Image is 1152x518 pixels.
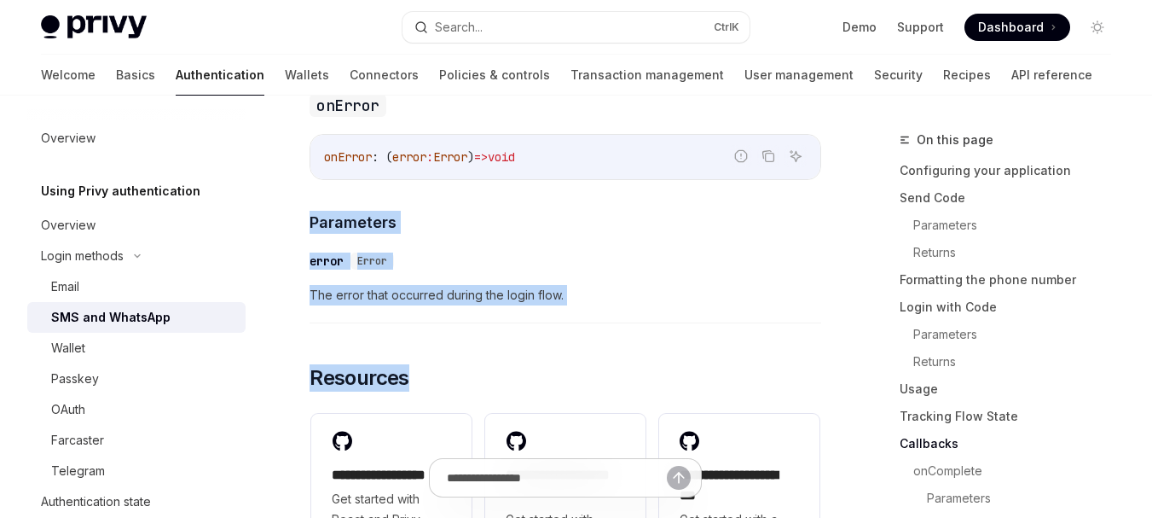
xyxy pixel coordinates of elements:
[51,369,99,389] div: Passkey
[41,246,124,266] div: Login methods
[1011,55,1092,96] a: API reference
[27,302,246,333] a: SMS and WhatsApp
[51,399,85,420] div: OAuth
[757,145,779,167] button: Copy the contents from the code block
[1084,14,1111,41] button: Toggle dark mode
[41,15,147,39] img: light logo
[176,55,264,96] a: Authentication
[27,486,246,517] a: Authentication state
[917,130,993,150] span: On this page
[310,253,344,270] div: error
[392,149,426,165] span: error
[784,145,807,167] button: Ask AI
[900,348,1125,375] a: Returns
[900,430,1125,457] a: Callbacks
[474,149,488,165] span: =>
[310,94,386,117] code: onError
[744,55,854,96] a: User management
[900,375,1125,403] a: Usage
[116,55,155,96] a: Basics
[27,241,246,271] button: Login methods
[900,239,1125,266] a: Returns
[27,394,246,425] a: OAuth
[943,55,991,96] a: Recipes
[842,19,877,36] a: Demo
[900,294,1125,321] a: Login with Code
[714,20,739,34] span: Ctrl K
[900,457,1125,485] a: onComplete
[27,425,246,456] a: Farcaster
[324,149,372,165] span: onError
[350,55,419,96] a: Connectors
[51,430,104,451] div: Farcaster
[51,307,171,328] div: SMS and WhatsApp
[426,149,433,165] span: :
[900,266,1125,294] a: Formatting the phone number
[900,212,1125,239] a: Parameters
[27,210,246,241] a: Overview
[439,55,550,96] a: Policies & controls
[310,211,397,234] span: Parameters
[900,184,1125,212] a: Send Code
[447,459,667,497] input: Ask a question...
[900,157,1125,184] a: Configuring your application
[435,17,483,38] div: Search...
[667,466,691,490] button: Send message
[372,149,392,165] span: : (
[27,364,246,394] a: Passkey
[41,215,96,236] div: Overview
[41,492,151,512] div: Authentication state
[900,403,1125,430] a: Tracking Flow State
[978,19,1044,36] span: Dashboard
[433,149,467,165] span: Error
[41,128,96,148] div: Overview
[730,145,752,167] button: Report incorrect code
[310,364,409,392] span: Resources
[874,55,923,96] a: Security
[51,338,85,358] div: Wallet
[488,149,515,165] span: void
[357,254,387,268] span: Error
[41,55,96,96] a: Welcome
[402,12,750,43] button: Search...CtrlK
[27,456,246,486] a: Telegram
[900,485,1125,512] a: Parameters
[51,276,79,297] div: Email
[27,271,246,302] a: Email
[27,333,246,364] a: Wallet
[51,461,105,481] div: Telegram
[897,19,944,36] a: Support
[467,149,474,165] span: )
[964,14,1070,41] a: Dashboard
[310,285,821,306] span: The error that occurred during the login flow.
[41,181,200,201] h5: Using Privy authentication
[570,55,724,96] a: Transaction management
[285,55,329,96] a: Wallets
[900,321,1125,348] a: Parameters
[27,123,246,154] a: Overview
